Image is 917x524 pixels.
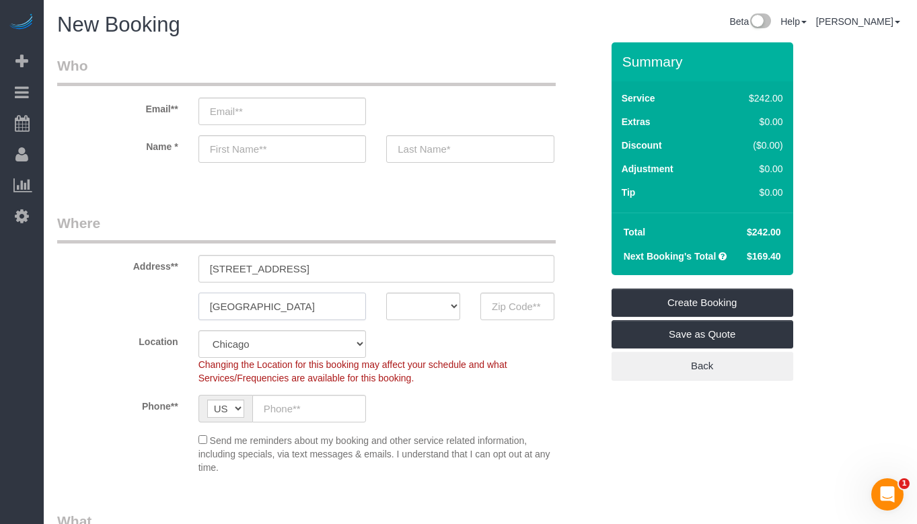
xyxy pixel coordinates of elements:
[57,213,556,244] legend: Where
[622,115,651,128] label: Extras
[480,293,554,320] input: Zip Code**
[622,54,786,69] h3: Summary
[47,135,188,153] label: Name *
[747,251,781,262] span: $169.40
[721,162,783,176] div: $0.00
[57,56,556,86] legend: Who
[47,330,188,348] label: Location
[780,16,807,27] a: Help
[899,478,910,489] span: 1
[198,435,550,473] span: Send me reminders about my booking and other service related information, including specials, via...
[747,227,781,237] span: $242.00
[816,16,900,27] a: [PERSON_NAME]
[612,289,793,317] a: Create Booking
[198,359,507,383] span: Changing the Location for this booking may affect your schedule and what Services/Frequencies are...
[386,135,554,163] input: Last Name*
[622,139,662,152] label: Discount
[721,186,783,199] div: $0.00
[622,91,655,105] label: Service
[57,13,180,36] span: New Booking
[721,91,783,105] div: $242.00
[622,162,673,176] label: Adjustment
[612,320,793,348] a: Save as Quote
[8,13,35,32] img: Automaid Logo
[749,13,771,31] img: New interface
[729,16,771,27] a: Beta
[622,186,636,199] label: Tip
[721,139,783,152] div: ($0.00)
[198,135,367,163] input: First Name**
[871,478,904,511] iframe: Intercom live chat
[624,251,717,262] strong: Next Booking's Total
[624,227,645,237] strong: Total
[721,115,783,128] div: $0.00
[612,352,793,380] a: Back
